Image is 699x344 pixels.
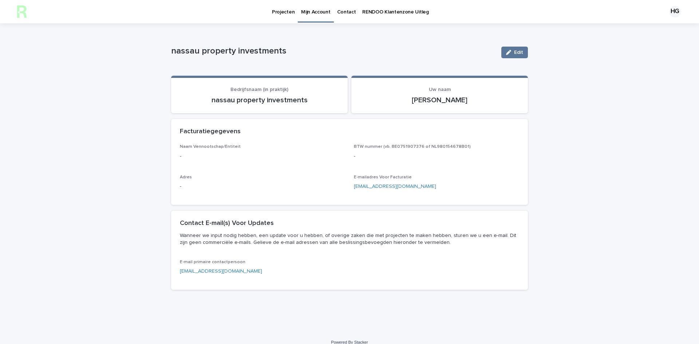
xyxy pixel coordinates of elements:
[180,175,192,179] span: Adres
[180,220,274,228] h2: Contact E-mail(s) Voor Updates
[514,50,523,55] span: Edit
[180,183,345,190] p: -
[360,96,519,104] p: [PERSON_NAME]
[180,269,262,274] a: [EMAIL_ADDRESS][DOMAIN_NAME]
[180,260,245,264] span: E-mail primaire contactpersoon
[501,47,528,58] button: Edit
[354,184,436,189] a: [EMAIL_ADDRESS][DOMAIN_NAME]
[180,128,241,136] h2: Facturatiegegevens
[429,87,451,92] span: Uw naam
[180,153,345,160] p: -
[180,232,516,245] p: Wanneer we input nodig hebben, een update voor u hebben, of overige zaken die met projecten te ma...
[354,175,412,179] span: E-mailadres Voor Facturatie
[171,46,495,56] p: nassau property investments
[180,96,339,104] p: nassau property investments
[669,6,681,17] div: HG
[230,87,288,92] span: Bedrijfsnaam (in praktijk)
[354,153,519,160] p: -
[180,145,241,149] span: Naam Vennootschap/Entiteit
[15,4,29,19] img: h2KIERbZRTK6FourSpbg
[354,145,471,149] span: BTW nummer (vb. BE0751907376 of NL980154678B01)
